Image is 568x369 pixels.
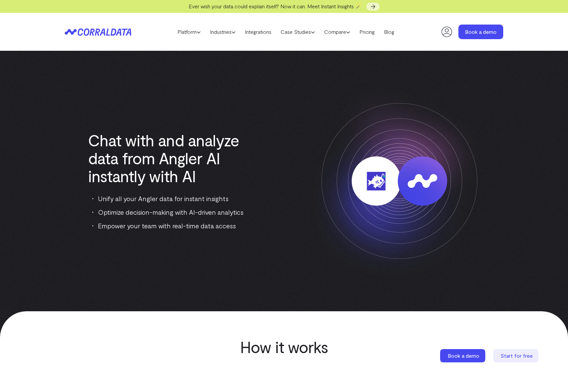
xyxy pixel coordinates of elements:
[493,349,540,362] a: Start for free
[173,27,205,37] a: Platform
[205,27,240,37] a: Industries
[448,352,479,359] span: Book a demo
[92,220,249,231] li: Empower your team with real-time data access
[501,352,533,359] span: Start for free
[320,27,355,37] a: Compare
[355,27,379,37] a: Pricing
[88,131,249,185] h1: Chat with and analyze data from Angler AI instantly with AI
[276,27,320,37] a: Case Studies
[440,349,487,362] a: Book a demo
[379,27,399,37] a: Blog
[189,3,362,9] span: Ever wish your data could explain itself? Now it can. Meet Instant Insights 🪄
[92,207,249,217] li: Optimize decision-making with AI-driven analytics
[240,27,276,37] a: Integrations
[169,338,399,356] h2: How it works
[92,193,249,204] li: Unify all your Angler data for instant insights
[458,25,503,39] a: Book a demo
